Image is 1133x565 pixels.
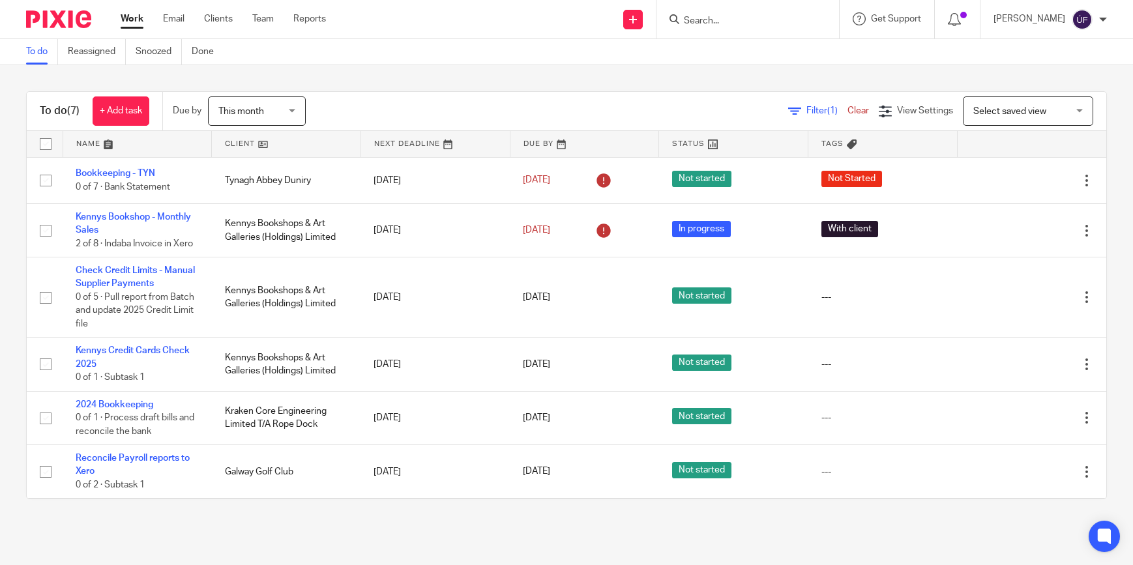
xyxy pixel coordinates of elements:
span: Not Started [821,171,882,187]
a: + Add task [93,96,149,126]
td: Kennys Bookshops & Art Galleries (Holdings) Limited [212,203,361,257]
span: (7) [67,106,80,116]
span: With client [821,221,878,237]
td: Kennys Bookshops & Art Galleries (Holdings) Limited [212,338,361,391]
img: svg%3E [1072,9,1093,30]
span: 0 of 7 · Bank Statement [76,182,170,192]
span: [DATE] [523,293,550,302]
span: (1) [827,106,838,115]
a: Bookkeeping - TYN [76,169,155,178]
span: Not started [672,171,731,187]
td: [DATE] [360,257,510,338]
a: Work [121,12,143,25]
td: Tynagh Abbey Duniry [212,157,361,203]
span: Get Support [871,14,921,23]
a: Email [163,12,184,25]
a: 2024 Bookkeeping [76,400,153,409]
span: [DATE] [523,360,550,369]
input: Search [683,16,800,27]
div: --- [821,465,945,478]
span: View Settings [897,106,953,115]
a: Kennys Credit Cards Check 2025 [76,346,190,368]
td: [DATE] [360,157,510,203]
span: Not started [672,355,731,371]
span: [DATE] [523,467,550,476]
a: Reassigned [68,39,126,65]
a: Clients [204,12,233,25]
span: Filter [806,106,847,115]
span: 2 of 8 · Indaba Invoice in Xero [76,239,193,248]
span: In progress [672,221,731,237]
div: --- [821,291,945,304]
td: [DATE] [360,445,510,499]
td: Galway Golf Club [212,445,361,499]
td: [DATE] [360,338,510,391]
span: [DATE] [523,413,550,422]
span: 0 of 5 · Pull report from Batch and update 2025 Credit Limit file [76,293,194,328]
p: Due by [173,104,201,117]
div: --- [821,411,945,424]
span: 0 of 2 · Subtask 1 [76,480,145,489]
td: Kraken Core Engineering Limited T/A Rope Dock [212,391,361,444]
a: Done [192,39,224,65]
span: Not started [672,462,731,478]
a: Reconcile Payroll reports to Xero [76,454,190,476]
a: Clear [847,106,869,115]
td: [DATE] [360,203,510,257]
a: Team [252,12,274,25]
div: --- [821,358,945,371]
a: To do [26,39,58,65]
p: [PERSON_NAME] [993,12,1065,25]
span: [DATE] [523,176,550,185]
span: This month [218,107,264,116]
a: Reports [293,12,326,25]
span: Not started [672,287,731,304]
h1: To do [40,104,80,118]
a: Snoozed [136,39,182,65]
span: [DATE] [523,225,550,235]
img: Pixie [26,10,91,28]
td: [DATE] [360,391,510,444]
td: Kennys Bookshops & Art Galleries (Holdings) Limited [212,257,361,338]
a: Check Credit Limits - Manual Supplier Payments [76,266,195,288]
span: Not started [672,408,731,424]
span: Tags [821,140,844,147]
span: 0 of 1 · Subtask 1 [76,373,145,382]
a: Kennys Bookshop - Monthly Sales [76,212,191,235]
span: 0 of 1 · Process draft bills and reconcile the bank [76,413,194,436]
span: Select saved view [973,107,1046,116]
